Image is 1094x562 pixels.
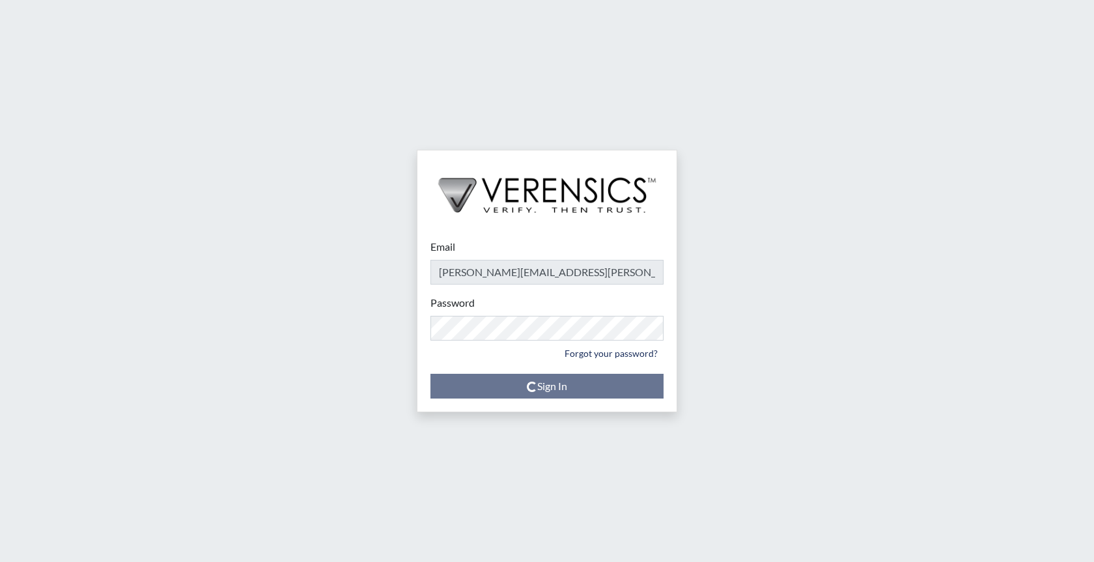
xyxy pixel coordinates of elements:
label: Email [430,239,455,255]
button: Sign In [430,374,664,399]
input: Email [430,260,664,285]
label: Password [430,295,475,311]
a: Forgot your password? [559,343,664,363]
img: logo-wide-black.2aad4157.png [417,150,677,226]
